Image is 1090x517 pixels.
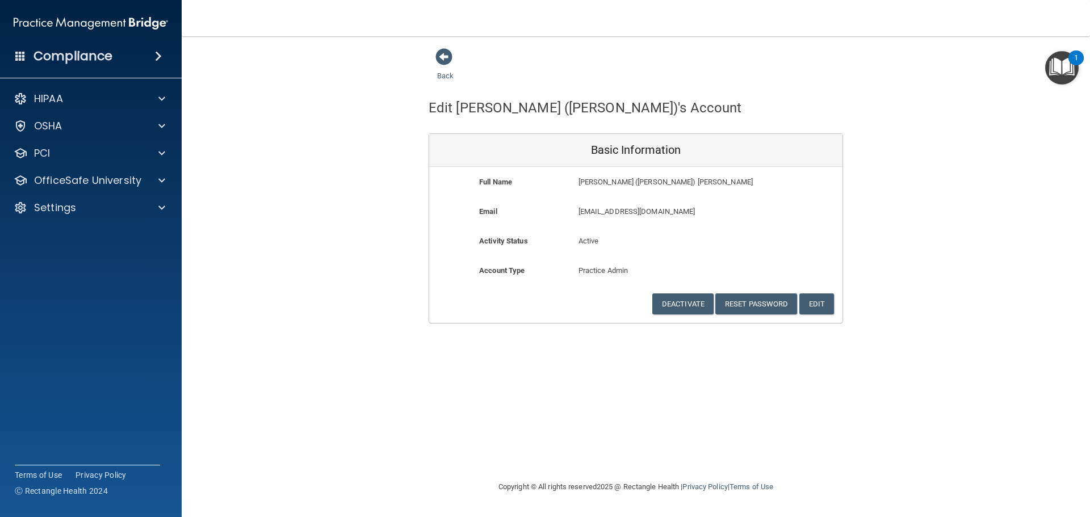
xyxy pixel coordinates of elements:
[33,48,112,64] h4: Compliance
[479,178,512,186] b: Full Name
[730,482,773,491] a: Terms of Use
[34,201,76,215] p: Settings
[894,436,1076,482] iframe: Drift Widget Chat Controller
[479,266,525,275] b: Account Type
[14,119,165,133] a: OSHA
[479,237,528,245] b: Activity Status
[1045,51,1079,85] button: Open Resource Center, 1 new notification
[578,264,694,278] p: Practice Admin
[479,207,497,216] b: Email
[14,201,165,215] a: Settings
[34,174,141,187] p: OfficeSafe University
[14,174,165,187] a: OfficeSafe University
[14,12,168,35] img: PMB logo
[76,469,127,481] a: Privacy Policy
[34,146,50,160] p: PCI
[578,205,760,218] p: [EMAIL_ADDRESS][DOMAIN_NAME]
[652,293,714,314] button: Deactivate
[578,234,694,248] p: Active
[34,92,63,106] p: HIPAA
[682,482,727,491] a: Privacy Policy
[15,469,62,481] a: Terms of Use
[15,485,108,497] span: Ⓒ Rectangle Health 2024
[14,92,165,106] a: HIPAA
[578,175,760,189] p: [PERSON_NAME] ([PERSON_NAME]) [PERSON_NAME]
[429,134,842,167] div: Basic Information
[34,119,62,133] p: OSHA
[14,146,165,160] a: PCI
[799,293,834,314] button: Edit
[429,100,741,115] h4: Edit [PERSON_NAME] ([PERSON_NAME])'s Account
[429,469,843,505] div: Copyright © All rights reserved 2025 @ Rectangle Health | |
[437,58,454,80] a: Back
[1074,58,1078,73] div: 1
[715,293,797,314] button: Reset Password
